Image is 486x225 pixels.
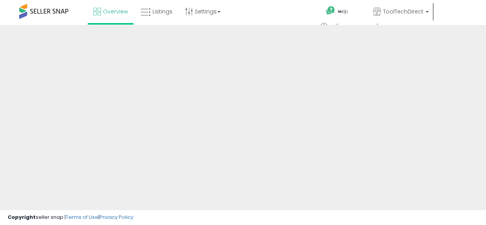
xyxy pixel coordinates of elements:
[66,213,98,221] a: Terms of Use
[153,8,173,15] span: Listings
[103,8,128,15] span: Overview
[330,23,378,31] span: Hi [PERSON_NAME]
[326,6,335,15] i: Get Help
[338,8,348,15] span: Help
[8,213,36,221] strong: Copyright
[383,8,423,15] span: ToolTechDirect
[320,23,384,38] a: Hi [PERSON_NAME]
[100,213,133,221] a: Privacy Policy
[8,214,133,221] div: seller snap | |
